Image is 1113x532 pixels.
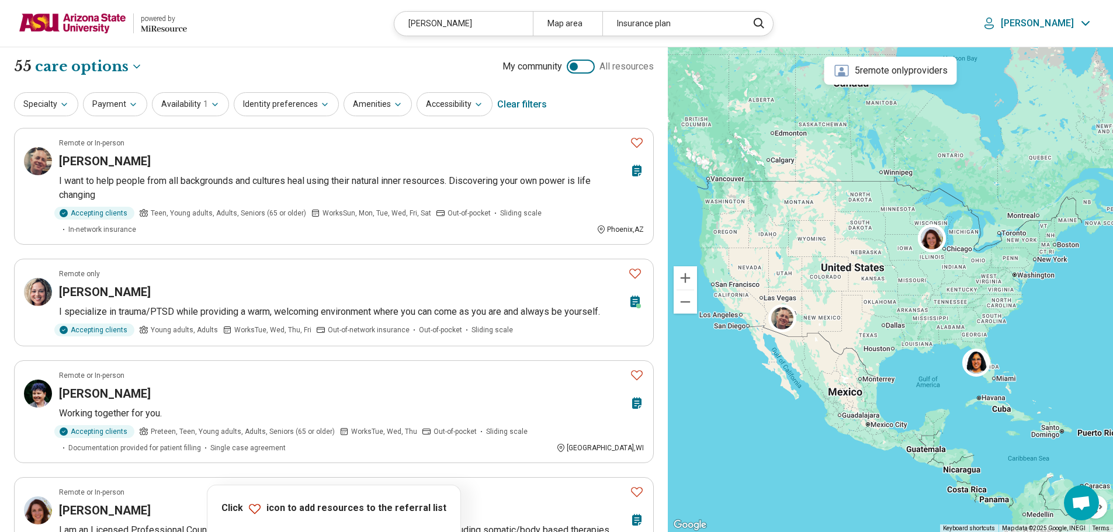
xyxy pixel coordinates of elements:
[59,305,644,319] p: I specialize in trauma/PTSD while providing a warm, welcoming environment where you can come as y...
[394,12,533,36] div: [PERSON_NAME]
[59,385,151,402] h3: [PERSON_NAME]
[234,325,311,335] span: Works Tue, Wed, Thu, Fri
[674,266,697,290] button: Zoom in
[59,284,151,300] h3: [PERSON_NAME]
[54,207,134,220] div: Accepting clients
[59,269,100,279] p: Remote only
[59,502,151,519] h3: [PERSON_NAME]
[502,60,562,74] span: My community
[35,57,143,77] button: Care options
[19,9,126,37] img: Arizona State University
[434,426,477,437] span: Out-of-pocket
[1093,525,1109,531] a: Terms
[602,12,741,36] div: Insurance plan
[221,502,446,516] p: Click icon to add resources to the referral list
[674,290,697,314] button: Zoom out
[151,426,335,437] span: Preteen, Teen, Young adults, Adults, Seniors (65 or older)
[83,92,147,116] button: Payment
[556,443,644,453] div: [GEOGRAPHIC_DATA] , WI
[19,9,187,37] a: Arizona State Universitypowered by
[417,92,493,116] button: Accessibility
[59,370,124,381] p: Remote or In-person
[1064,485,1099,520] a: Open chat
[234,92,339,116] button: Identity preferences
[623,262,647,286] button: Favorite
[625,480,649,504] button: Favorite
[1002,525,1086,531] span: Map data ©2025 Google, INEGI
[151,325,218,335] span: Young adults, Adults
[625,363,649,387] button: Favorite
[533,12,602,36] div: Map area
[14,57,143,77] h1: 55
[203,98,208,110] span: 1
[351,426,417,437] span: Works Tue, Wed, Thu
[68,443,201,453] span: Documentation provided for patient filling
[486,426,528,437] span: Sliding scale
[328,325,410,335] span: Out-of-network insurance
[1001,18,1074,29] p: [PERSON_NAME]
[14,92,78,116] button: Specialty
[59,153,151,169] h3: [PERSON_NAME]
[151,208,306,218] span: Teen, Young adults, Adults, Seniors (65 or older)
[59,174,644,202] p: I want to help people from all backgrounds and cultures heal using their natural inner resources....
[419,325,462,335] span: Out-of-pocket
[59,487,124,498] p: Remote or In-person
[497,91,547,119] div: Clear filters
[625,131,649,155] button: Favorite
[597,224,644,235] div: Phoenix , AZ
[35,57,129,77] span: care options
[824,57,957,85] div: 5 remote only providers
[344,92,412,116] button: Amenities
[500,208,542,218] span: Sliding scale
[471,325,513,335] span: Sliding scale
[323,208,431,218] span: Works Sun, Mon, Tue, Wed, Fri, Sat
[599,60,654,74] span: All resources
[59,406,644,420] p: Working together for you.
[210,443,286,453] span: Single case agreement
[68,224,136,235] span: In-network insurance
[152,92,229,116] button: Availability1
[59,138,124,148] p: Remote or In-person
[54,324,134,336] div: Accepting clients
[54,425,134,438] div: Accepting clients
[141,13,187,24] div: powered by
[448,208,491,218] span: Out-of-pocket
